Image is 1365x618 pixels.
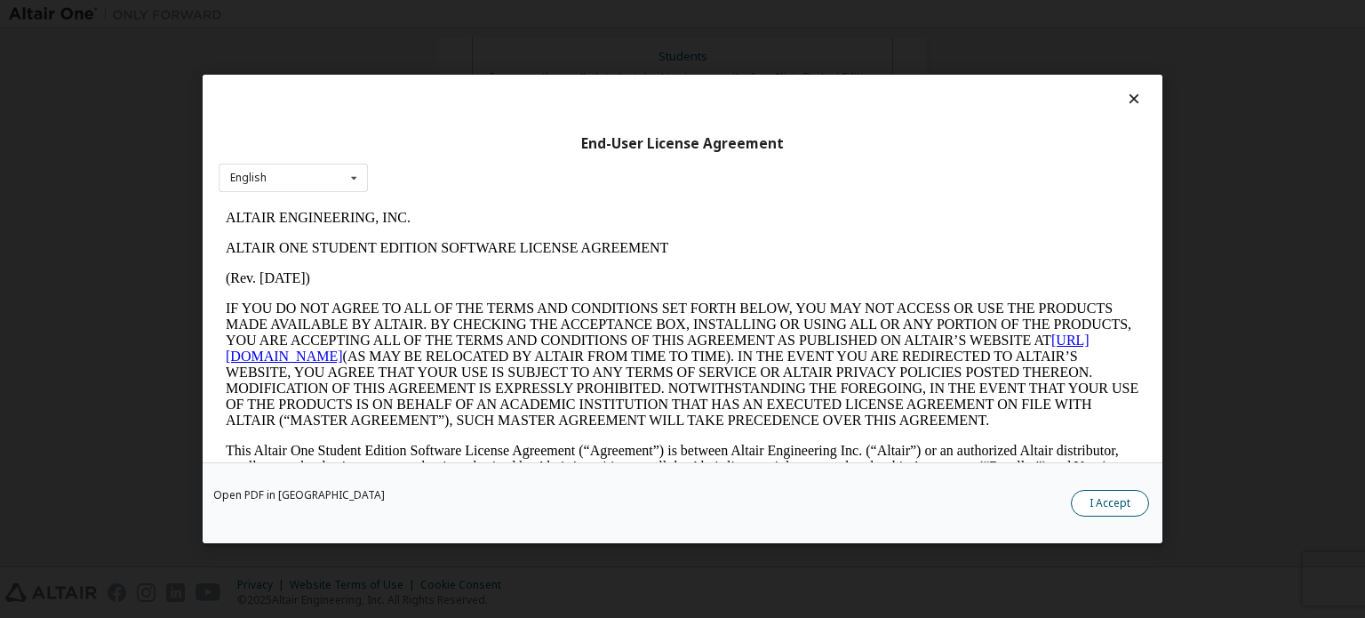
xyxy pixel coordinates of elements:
p: (Rev. [DATE]) [7,68,921,84]
p: IF YOU DO NOT AGREE TO ALL OF THE TERMS AND CONDITIONS SET FORTH BELOW, YOU MAY NOT ACCESS OR USE... [7,98,921,226]
div: English [230,173,267,183]
button: I Accept [1071,490,1149,517]
p: ALTAIR ENGINEERING, INC. [7,7,921,23]
a: Open PDF in [GEOGRAPHIC_DATA] [213,490,385,501]
p: ALTAIR ONE STUDENT EDITION SOFTWARE LICENSE AGREEMENT [7,37,921,53]
div: End-User License Agreement [219,135,1146,153]
a: [URL][DOMAIN_NAME] [7,130,871,161]
p: This Altair One Student Edition Software License Agreement (“Agreement”) is between Altair Engine... [7,240,921,304]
